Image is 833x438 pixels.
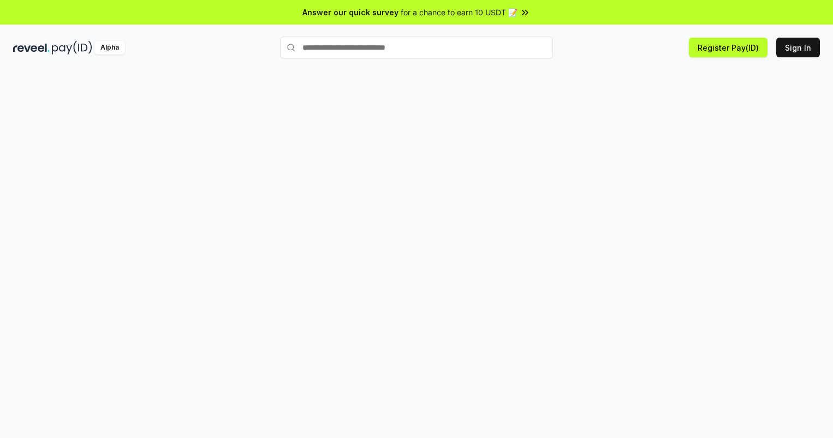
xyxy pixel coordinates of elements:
[302,7,398,18] span: Answer our quick survey
[52,41,92,55] img: pay_id
[13,41,50,55] img: reveel_dark
[94,41,125,55] div: Alpha
[776,38,820,57] button: Sign In
[401,7,517,18] span: for a chance to earn 10 USDT 📝
[689,38,767,57] button: Register Pay(ID)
